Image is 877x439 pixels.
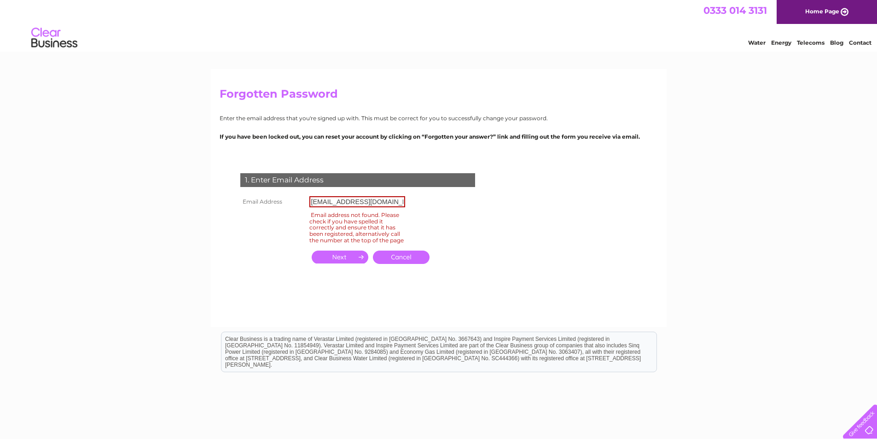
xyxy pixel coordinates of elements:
p: If you have been locked out, you can reset your account by clicking on “Forgotten your answer?” l... [220,132,658,141]
p: Enter the email address that you're signed up with. This must be correct for you to successfully ... [220,114,658,123]
a: Water [748,39,766,46]
a: 0333 014 3131 [703,5,767,16]
a: Blog [830,39,843,46]
h2: Forgotten Password [220,88,658,105]
div: Email address not found. Please check if you have spelled it correctly and ensure that it has bee... [309,210,405,245]
img: logo.png [31,24,78,52]
div: Clear Business is a trading name of Verastar Limited (registered in [GEOGRAPHIC_DATA] No. 3667643... [221,5,656,45]
div: 1. Enter Email Address [240,173,475,187]
a: Telecoms [797,39,825,46]
a: Contact [849,39,871,46]
th: Email Address [238,194,307,210]
a: Energy [771,39,791,46]
a: Cancel [373,251,430,264]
